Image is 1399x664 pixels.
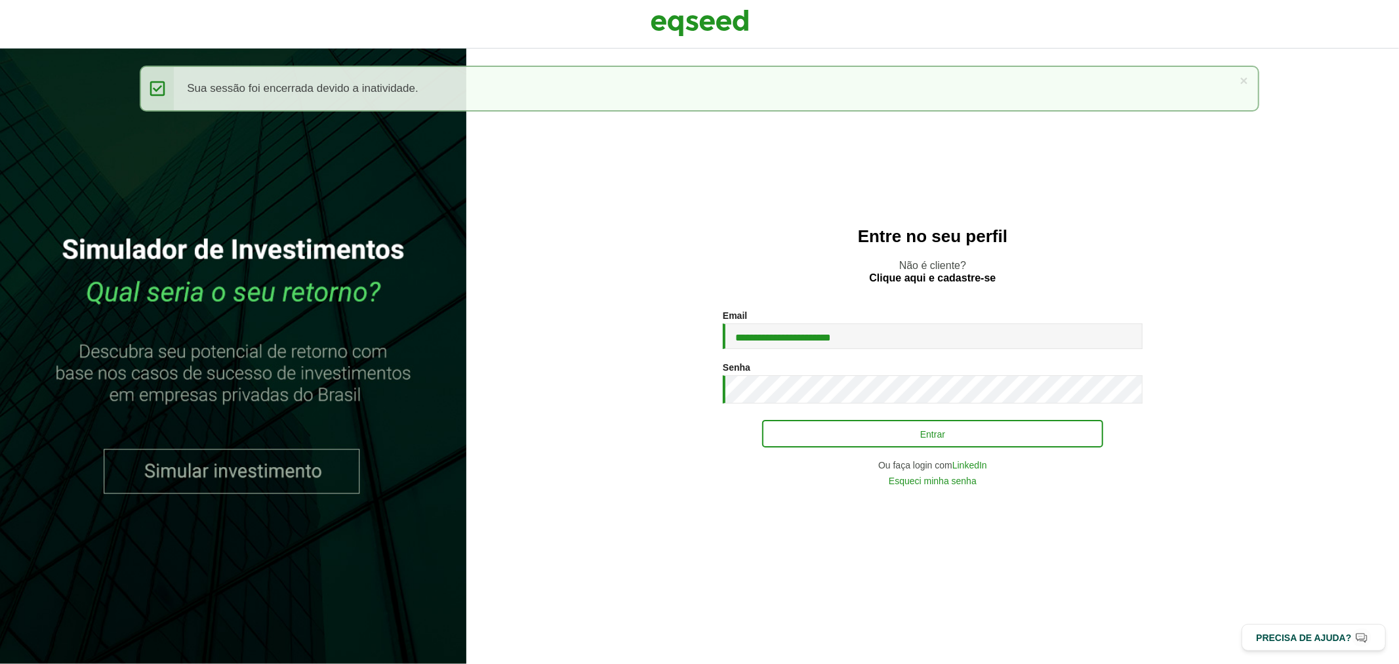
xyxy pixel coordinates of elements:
label: Email [723,311,747,320]
a: × [1240,73,1247,87]
a: Esqueci minha senha [889,476,977,486]
label: Senha [723,363,750,372]
img: EqSeed Logo [651,7,749,39]
div: Sua sessão foi encerrada devido a inatividade. [140,66,1259,112]
button: Entrar [762,420,1103,447]
a: Clique aqui e cadastre-se [870,273,996,283]
p: Não é cliente? [493,259,1373,284]
div: Ou faça login com [723,461,1143,470]
a: LinkedIn [952,461,987,470]
h2: Entre no seu perfil [493,227,1373,246]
